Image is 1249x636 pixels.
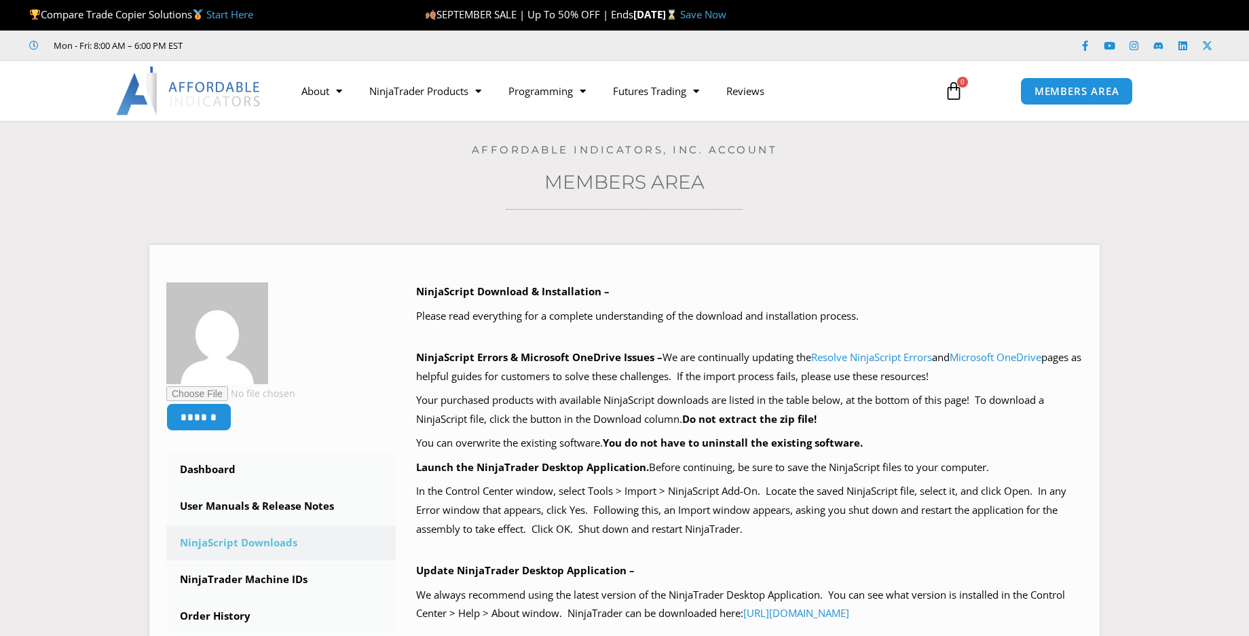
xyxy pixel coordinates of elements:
p: We are continually updating the and pages as helpful guides for customers to solve these challeng... [416,348,1083,386]
a: [URL][DOMAIN_NAME] [743,606,849,620]
a: Affordable Indicators, Inc. Account [472,143,778,156]
a: 0 [924,71,984,111]
a: Dashboard [166,452,396,487]
a: MEMBERS AREA [1020,77,1134,105]
nav: Menu [288,75,929,107]
a: Resolve NinjaScript Errors [811,350,932,364]
img: 🥇 [193,10,203,20]
b: Do not extract the zip file! [682,412,817,426]
a: Save Now [680,7,726,21]
b: NinjaScript Download & Installation – [416,284,610,298]
p: You can overwrite the existing software. [416,434,1083,453]
a: NinjaTrader Products [356,75,495,107]
p: In the Control Center window, select Tools > Import > NinjaScript Add-On. Locate the saved NinjaS... [416,482,1083,539]
b: Update NinjaTrader Desktop Application – [416,563,635,577]
a: About [288,75,356,107]
a: NinjaTrader Machine IDs [166,562,396,597]
p: We always recommend using the latest version of the NinjaTrader Desktop Application. You can see ... [416,586,1083,624]
a: Programming [495,75,599,107]
a: Members Area [544,170,705,193]
img: 1533cb7a93e4ac4bdf0ea664522b52852cbdb75968c771fde2ee8b09c8ef6384 [166,282,268,384]
img: 🍂 [426,10,436,20]
a: Reviews [713,75,778,107]
strong: [DATE] [633,7,680,21]
p: Before continuing, be sure to save the NinjaScript files to your computer. [416,458,1083,477]
span: Compare Trade Copier Solutions [29,7,253,21]
span: SEPTEMBER SALE | Up To 50% OFF | Ends [425,7,633,21]
a: Microsoft OneDrive [950,350,1041,364]
a: Order History [166,599,396,634]
a: Start Here [206,7,253,21]
b: Launch the NinjaTrader Desktop Application. [416,460,649,474]
span: Mon - Fri: 8:00 AM – 6:00 PM EST [50,37,183,54]
span: MEMBERS AREA [1034,86,1119,96]
a: NinjaScript Downloads [166,525,396,561]
img: 🏆 [30,10,40,20]
p: Your purchased products with available NinjaScript downloads are listed in the table below, at th... [416,391,1083,429]
b: NinjaScript Errors & Microsoft OneDrive Issues – [416,350,663,364]
a: Futures Trading [599,75,713,107]
span: 0 [957,77,968,88]
p: Please read everything for a complete understanding of the download and installation process. [416,307,1083,326]
b: You do not have to uninstall the existing software. [603,436,863,449]
iframe: Customer reviews powered by Trustpilot [202,39,405,52]
img: ⌛ [667,10,677,20]
a: User Manuals & Release Notes [166,489,396,524]
img: LogoAI | Affordable Indicators – NinjaTrader [116,67,262,115]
